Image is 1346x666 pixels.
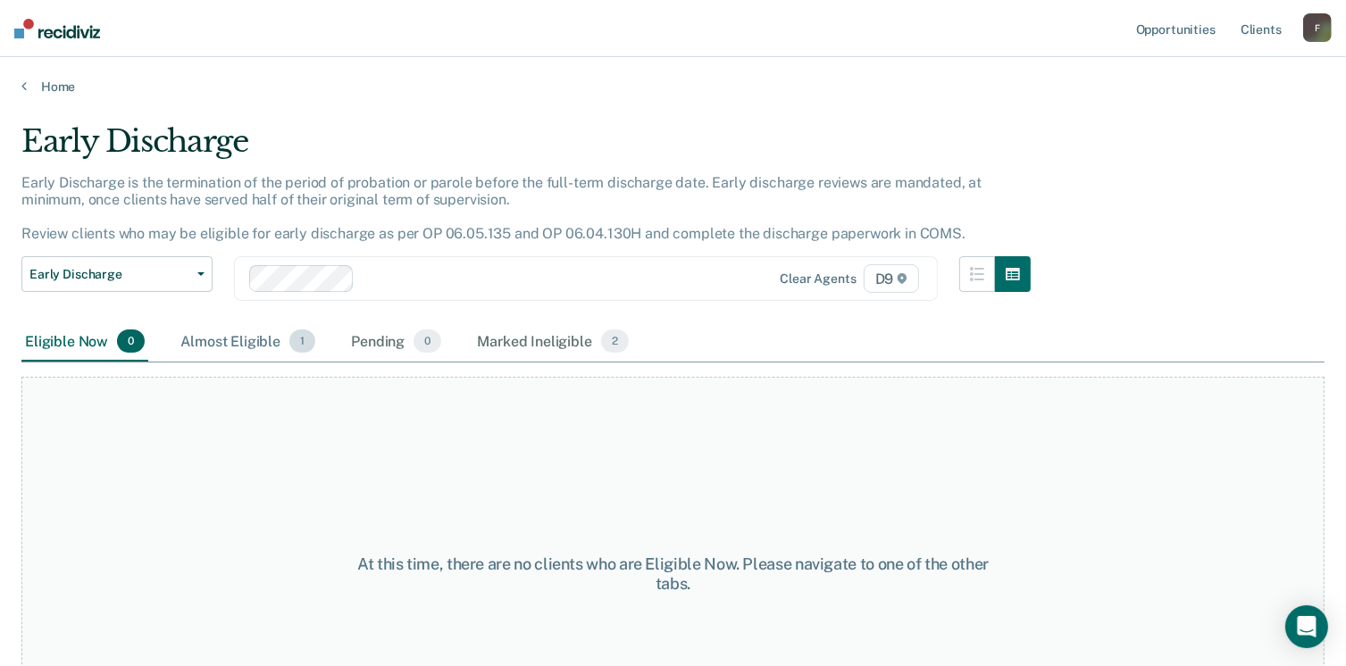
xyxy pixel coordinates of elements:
span: 1 [289,329,315,353]
div: Open Intercom Messenger [1285,605,1328,648]
div: Eligible Now0 [21,322,148,362]
span: 2 [601,329,629,353]
div: Almost Eligible1 [177,322,319,362]
p: Early Discharge is the termination of the period of probation or parole before the full-term disc... [21,174,982,243]
img: Recidiviz [14,19,100,38]
span: Early Discharge [29,267,190,282]
div: Marked Ineligible2 [473,322,632,362]
span: 0 [414,329,441,353]
button: Early Discharge [21,256,213,292]
button: F [1303,13,1332,42]
div: Clear agents [780,271,856,287]
div: Pending0 [347,322,445,362]
a: Home [21,79,1325,95]
div: Early Discharge [21,123,1031,174]
span: 0 [117,329,145,353]
div: At this time, there are no clients who are Eligible Now. Please navigate to one of the other tabs. [347,554,999,593]
span: D9 [864,264,920,293]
